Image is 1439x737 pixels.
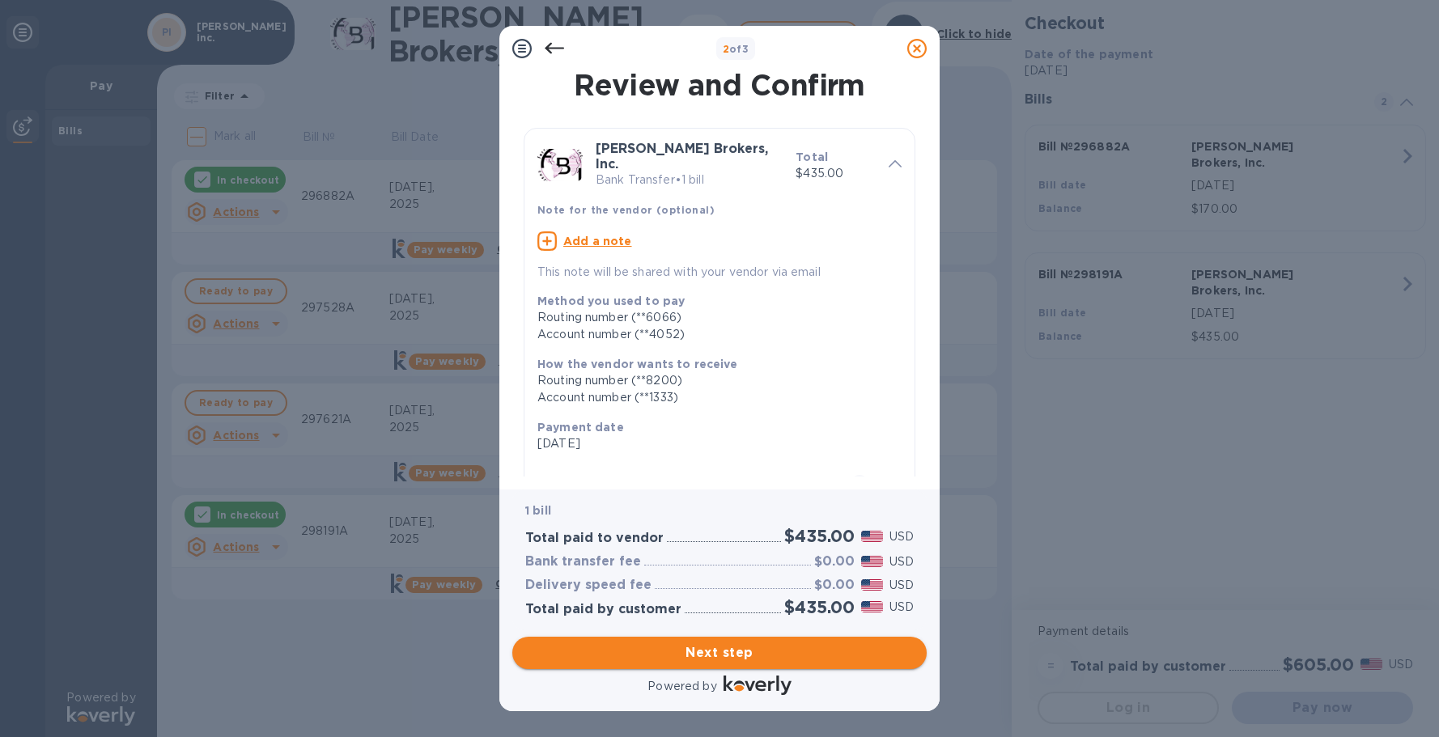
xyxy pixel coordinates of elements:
img: USD [861,531,883,542]
p: USD [889,599,914,616]
h3: Delivery speed fee [525,578,652,593]
h2: $435.00 [784,526,855,546]
h3: Total paid by customer [525,602,681,617]
p: Powered by [647,678,716,695]
img: USD [861,556,883,567]
span: 2 [723,43,729,55]
b: How the vendor wants to receive [537,358,738,371]
div: Routing number (**6066) [537,309,889,326]
p: $435.00 [796,165,876,182]
p: USD [889,553,914,570]
span: Next step [525,643,914,663]
img: USD [861,579,883,591]
h1: Review and Confirm [520,68,919,102]
p: USD [889,577,914,594]
h3: Bills [537,475,830,490]
button: Next step [512,637,927,669]
b: Payment date [537,421,624,434]
h3: Total paid to vendor [525,531,664,546]
b: Total [796,150,828,163]
h3: $0.00 [814,554,855,570]
p: This note will be shared with your vendor via email [537,264,902,281]
h3: Bank transfer fee [525,554,641,570]
div: Account number (**4052) [537,326,889,343]
h3: $0.00 [814,578,855,593]
b: Note for the vendor (optional) [537,204,715,216]
div: Account number (**1333) [537,389,889,406]
img: Logo [724,676,792,695]
b: Method you used to pay [537,294,685,307]
p: [DATE] [537,435,889,452]
b: of 3 [723,43,749,55]
span: 1 [850,475,869,494]
b: [PERSON_NAME] Brokers, Inc. [596,141,768,172]
u: Add a note [563,235,632,248]
b: 1 bill [525,504,551,517]
p: Bank Transfer • 1 bill [596,172,783,188]
div: Routing number (**8200) [537,372,889,389]
p: USD [889,528,914,545]
h2: $435.00 [784,597,855,617]
img: USD [861,601,883,612]
div: [PERSON_NAME] Brokers, Inc.Bank Transfer•1 billTotal$435.00Note for the vendor (optional)Add a no... [537,142,902,281]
